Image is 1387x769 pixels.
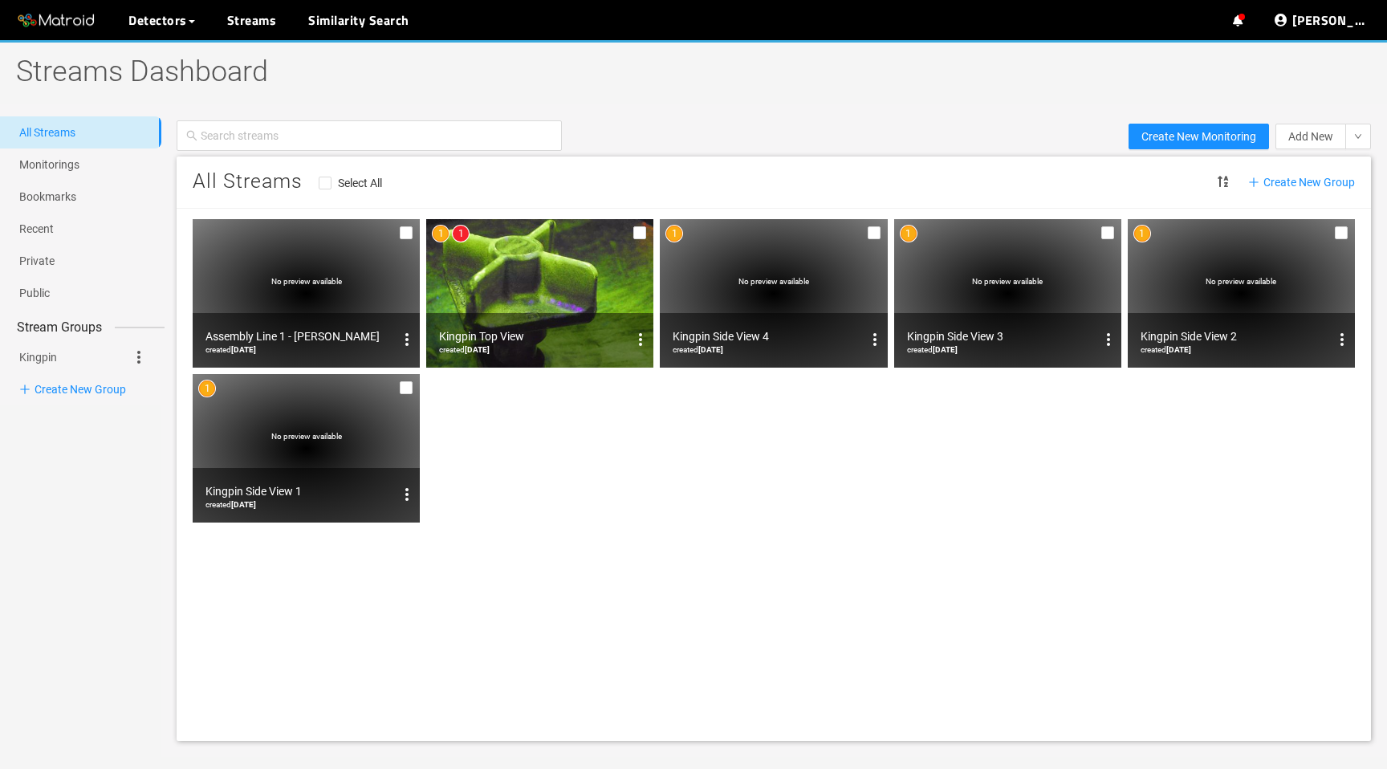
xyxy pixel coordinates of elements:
span: created [1141,345,1191,354]
div: Kingpin Top View [439,327,628,346]
span: Add New [1288,128,1333,145]
span: created [673,345,723,354]
b: [DATE] [231,345,256,354]
button: options [628,327,653,352]
b: [DATE] [698,345,723,354]
a: Similarity Search [308,10,409,30]
img: Kingpin Top View [426,219,653,368]
a: Streams [227,10,277,30]
button: Add New [1275,124,1346,149]
b: [DATE] [231,500,256,509]
span: Stream Groups [4,317,115,337]
span: No preview available [271,432,342,441]
button: options [394,327,420,352]
div: Kingpin Side View 4 [673,327,861,346]
span: plus [1248,177,1259,188]
span: Detectors [128,10,187,30]
b: [DATE] [1166,345,1191,354]
span: No preview available [271,277,342,286]
button: options [862,327,888,352]
span: created [439,345,490,354]
span: Create New Group [1248,173,1355,191]
button: options [1096,327,1121,352]
span: Select All [331,177,388,189]
b: [DATE] [933,345,958,354]
span: No preview available [972,277,1043,286]
a: All Streams [19,126,75,139]
span: 1 [458,228,464,239]
span: Create New Monitoring [1141,128,1256,145]
div: Kingpin Side View 3 [907,327,1096,346]
b: [DATE] [465,345,490,354]
button: options [1329,327,1355,352]
a: Monitorings [19,158,79,171]
div: Assembly Line 1 - [PERSON_NAME] [205,327,394,346]
span: created [205,500,256,509]
img: Matroid logo [16,9,96,33]
a: Recent [19,222,54,235]
a: Private [19,254,55,267]
a: Bookmarks [19,190,76,203]
span: created [205,345,256,354]
span: plus [19,384,31,395]
a: Kingpin [19,341,57,373]
span: search [186,130,197,141]
span: No preview available [1206,277,1276,286]
button: down [1345,124,1371,149]
span: down [1354,132,1362,142]
button: options [394,482,420,507]
span: All Streams [193,169,303,193]
button: Create New Monitoring [1129,124,1269,149]
span: No preview available [738,277,809,286]
div: Kingpin Side View 1 [205,482,394,501]
a: Public [19,287,50,299]
span: created [907,345,958,354]
input: Search streams [201,124,552,147]
div: Kingpin Side View 2 [1141,327,1329,346]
